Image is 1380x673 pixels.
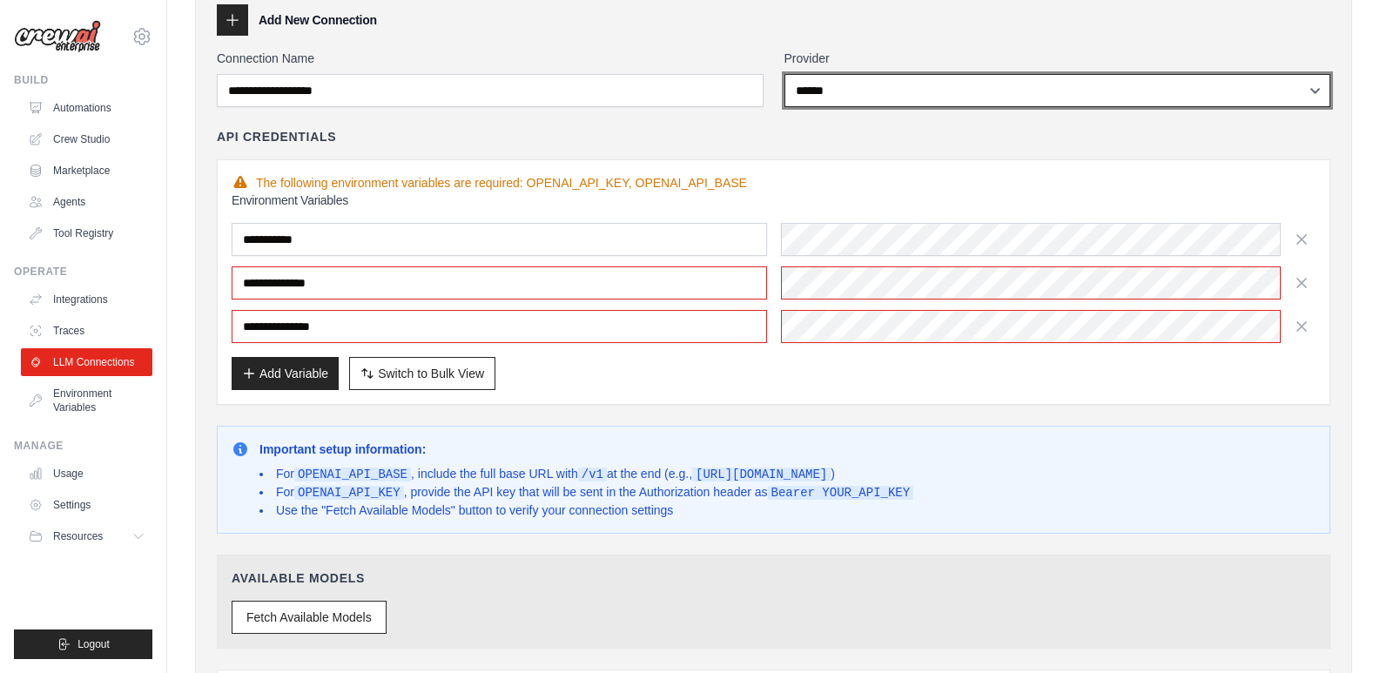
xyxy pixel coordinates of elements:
[378,365,484,382] span: Switch to Bulk View
[232,174,1316,192] div: The following environment variables are required: OPENAI_API_KEY, OPENAI_API_BASE
[14,629,152,659] button: Logout
[21,348,152,376] a: LLM Connections
[294,468,411,481] code: OPENAI_API_BASE
[14,73,152,87] div: Build
[578,468,607,481] code: /v1
[232,192,1316,209] h3: Environment Variables
[21,219,152,247] a: Tool Registry
[21,460,152,488] a: Usage
[259,465,913,483] li: For , include the full base URL with at the end (e.g., )
[21,380,152,421] a: Environment Variables
[768,486,914,500] code: Bearer YOUR_API_KEY
[259,442,426,456] strong: Important setup information:
[77,637,110,651] span: Logout
[294,486,404,500] code: OPENAI_API_KEY
[21,522,152,550] button: Resources
[21,125,152,153] a: Crew Studio
[232,569,1316,587] h4: Available Models
[232,601,387,634] button: Fetch Available Models
[349,357,495,390] button: Switch to Bulk View
[21,188,152,216] a: Agents
[21,94,152,122] a: Automations
[217,50,764,67] label: Connection Name
[14,265,152,279] div: Operate
[21,157,152,185] a: Marketplace
[21,491,152,519] a: Settings
[692,468,831,481] code: [URL][DOMAIN_NAME]
[21,317,152,345] a: Traces
[259,501,913,519] li: Use the "Fetch Available Models" button to verify your connection settings
[259,483,913,501] li: For , provide the API key that will be sent in the Authorization header as
[21,286,152,313] a: Integrations
[53,529,103,543] span: Resources
[217,128,336,145] h4: API Credentials
[784,50,1331,67] label: Provider
[14,439,152,453] div: Manage
[232,357,339,390] button: Add Variable
[259,11,377,29] h3: Add New Connection
[14,20,101,53] img: Logo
